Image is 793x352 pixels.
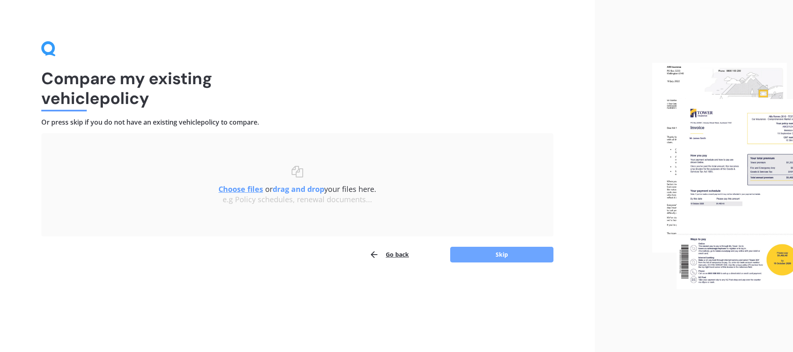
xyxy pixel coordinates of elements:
[58,195,537,204] div: e.g Policy schedules, renewal documents...
[218,184,263,194] u: Choose files
[652,63,793,290] img: files.webp
[41,69,553,108] h1: Compare my existing vehicle policy
[218,184,376,194] span: or your files here.
[450,247,553,262] button: Skip
[273,184,324,194] b: drag and drop
[369,246,409,263] button: Go back
[41,118,553,127] h4: Or press skip if you do not have an existing vehicle policy to compare.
